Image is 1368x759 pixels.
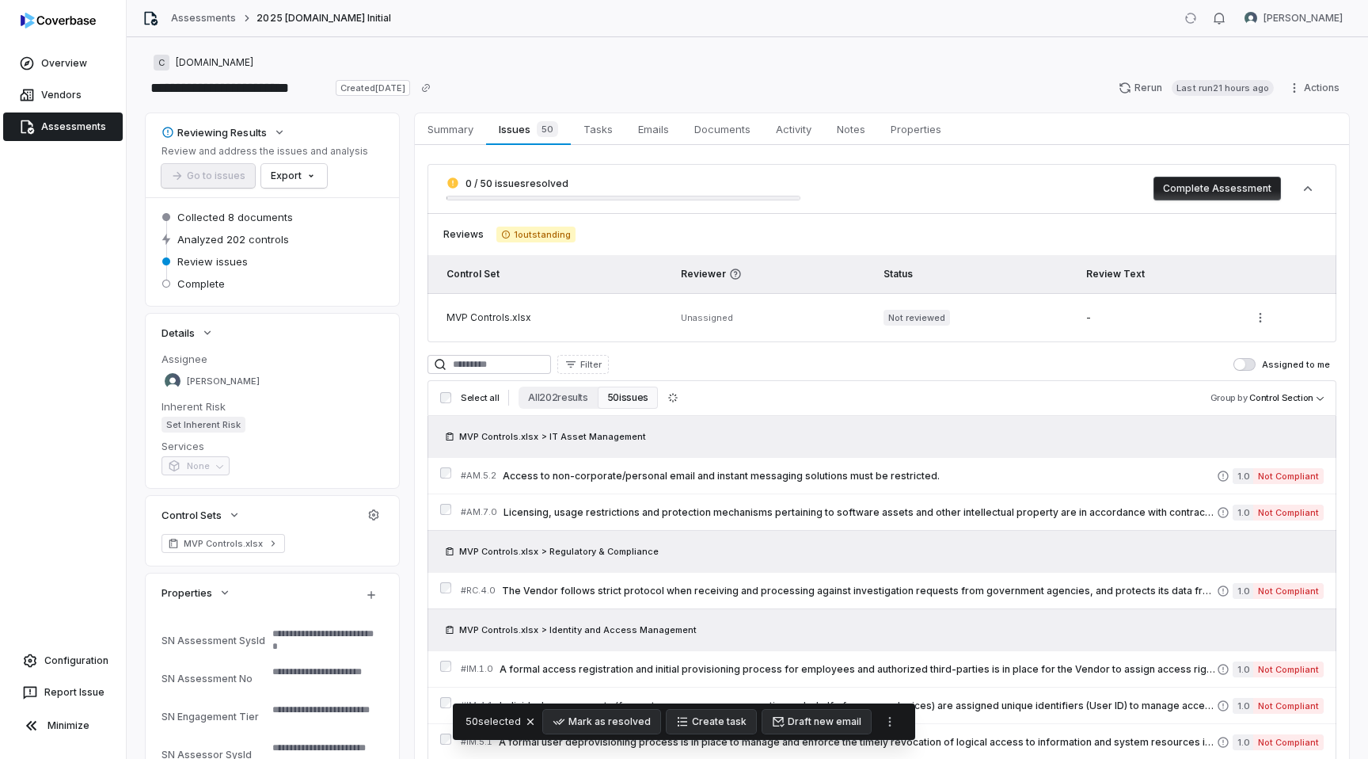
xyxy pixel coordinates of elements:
[336,80,410,96] span: Created [DATE]
[461,392,499,404] span: Select all
[519,387,597,409] button: All 202 results
[496,227,576,242] span: 1 outstanding
[465,177,568,189] span: 0 / 50 issues resolved
[580,359,602,371] span: Filter
[41,120,106,133] span: Assessments
[1172,80,1274,96] span: Last run 21 hours ago
[500,700,1217,712] span: Individual user accounts (for system users, processes acting on behalf of users, or devices) are ...
[688,119,757,139] span: Documents
[557,355,609,374] button: Filter
[492,118,564,140] span: Issues
[1253,734,1324,750] span: Not Compliant
[6,678,120,707] button: Report Issue
[161,145,368,158] p: Review and address the issues and analysis
[543,710,660,734] button: Mark as resolved
[1153,177,1281,200] button: Complete Assessment
[184,537,263,550] span: MVP Controls.xlsx
[157,501,245,529] button: Control Sets
[461,470,496,482] span: # AM.5.2
[6,646,120,675] a: Configuration
[177,277,225,291] span: Complete
[47,719,89,732] span: Minimize
[1253,505,1324,521] span: Not Compliant
[1233,468,1253,484] span: 1.0
[157,118,291,147] button: Reviewing Results
[161,508,222,522] span: Control Sets
[1233,734,1253,750] span: 1.0
[161,534,285,553] a: MVP Controls.xlsx
[21,13,96,29] img: logo-D7KZi-bG.svg
[256,12,391,25] span: 2025 [DOMAIN_NAME] Initial
[187,376,260,387] span: [PERSON_NAME]
[762,710,871,734] button: Draft new email
[1086,268,1145,280] span: Review Text
[440,392,451,403] input: Select all
[1233,662,1253,677] span: 1.0
[161,635,266,646] div: SN Assessment SysId
[44,654,108,667] span: Configuration
[6,710,120,742] button: Minimize
[461,736,492,748] span: # IM.5.1
[1263,12,1343,25] span: [PERSON_NAME]
[1233,358,1330,371] label: Assigned to me
[883,268,913,280] span: Status
[1233,505,1253,521] span: 1.0
[157,318,218,347] button: Details
[161,439,383,453] dt: Services
[883,310,950,326] span: Not reviewed
[632,119,675,139] span: Emails
[443,228,484,241] span: Reviews
[41,57,87,70] span: Overview
[161,352,383,366] dt: Assignee
[461,494,1324,530] a: #AM.7.0Licensing, usage restrictions and protection mechanisms pertaining to software assets and ...
[157,578,236,607] button: Properties
[461,651,1324,687] a: #IM.1.0A formal access registration and initial provisioning process for employees and authorized...
[176,56,253,69] span: [DOMAIN_NAME]
[1283,76,1349,100] button: Actions
[461,506,497,518] span: # AM.7.0
[503,506,1217,519] span: Licensing, usage restrictions and protection mechanisms pertaining to software assets and other i...
[165,373,180,389] img: Sayantan Bhattacherjee avatar
[149,48,258,77] button: C[DOMAIN_NAME]
[681,268,864,280] span: Reviewer
[1233,698,1253,714] span: 1.0
[3,113,123,141] a: Assessments
[1109,76,1283,100] button: RerunLast run21 hours ago
[1253,468,1324,484] span: Not Compliant
[459,545,659,558] span: MVP Controls.xlsx > Regulatory & Compliance
[461,700,493,711] span: # IM.4.1
[1253,662,1324,677] span: Not Compliant
[598,387,658,409] button: 50 issues
[44,686,104,699] span: Report Issue
[171,12,236,25] a: Assessments
[1086,311,1229,324] div: -
[261,164,327,188] button: Export
[161,673,266,685] div: SN Assessment No
[3,81,123,109] a: Vendors
[161,711,266,723] div: SN Engagement Tier
[461,573,1324,608] a: #RC.4.0The Vendor follows strict protocol when receiving and processing against investigation req...
[681,312,733,323] span: Unassigned
[446,268,500,280] span: Control Set
[1253,698,1324,714] span: Not Compliant
[459,624,697,636] span: MVP Controls.xlsx > Identity and Access Management
[667,710,756,734] button: Create task
[877,710,902,734] button: More actions
[1253,583,1324,599] span: Not Compliant
[177,232,289,246] span: Analyzed 202 controls
[446,311,662,324] div: MVP Controls.xlsx
[161,417,245,433] span: Set Inherent Risk
[1233,583,1253,599] span: 1.0
[1235,6,1352,30] button: Sayantan Bhattacherjee avatar[PERSON_NAME]
[461,688,1324,723] a: #IM.4.1Individual user accounts (for system users, processes acting on behalf of users, or device...
[537,121,558,137] span: 50
[500,663,1217,676] span: A formal access registration and initial provisioning process for employees and authorized third-...
[161,399,383,414] dt: Inherent Risk
[1233,358,1256,371] button: Assigned to me
[461,663,493,675] span: # IM.1.0
[161,585,212,600] span: Properties
[577,119,619,139] span: Tasks
[41,89,82,101] span: Vendors
[461,585,496,597] span: # RC.4.0
[503,470,1217,482] span: Access to non-corporate/personal email and instant messaging solutions must be restricted.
